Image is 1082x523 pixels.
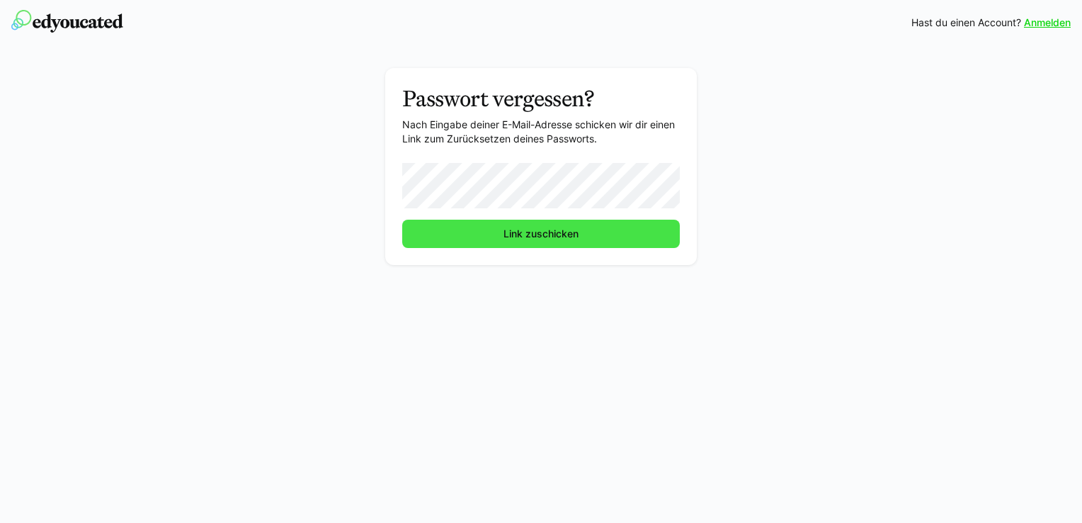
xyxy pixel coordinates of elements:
[402,118,680,146] p: Nach Eingabe deiner E-Mail-Adresse schicken wir dir einen Link zum Zurücksetzen deines Passworts.
[501,227,581,241] span: Link zuschicken
[402,85,680,112] h3: Passwort vergessen?
[11,10,123,33] img: edyoucated
[1024,16,1071,30] a: Anmelden
[402,220,680,248] button: Link zuschicken
[911,16,1021,30] span: Hast du einen Account?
